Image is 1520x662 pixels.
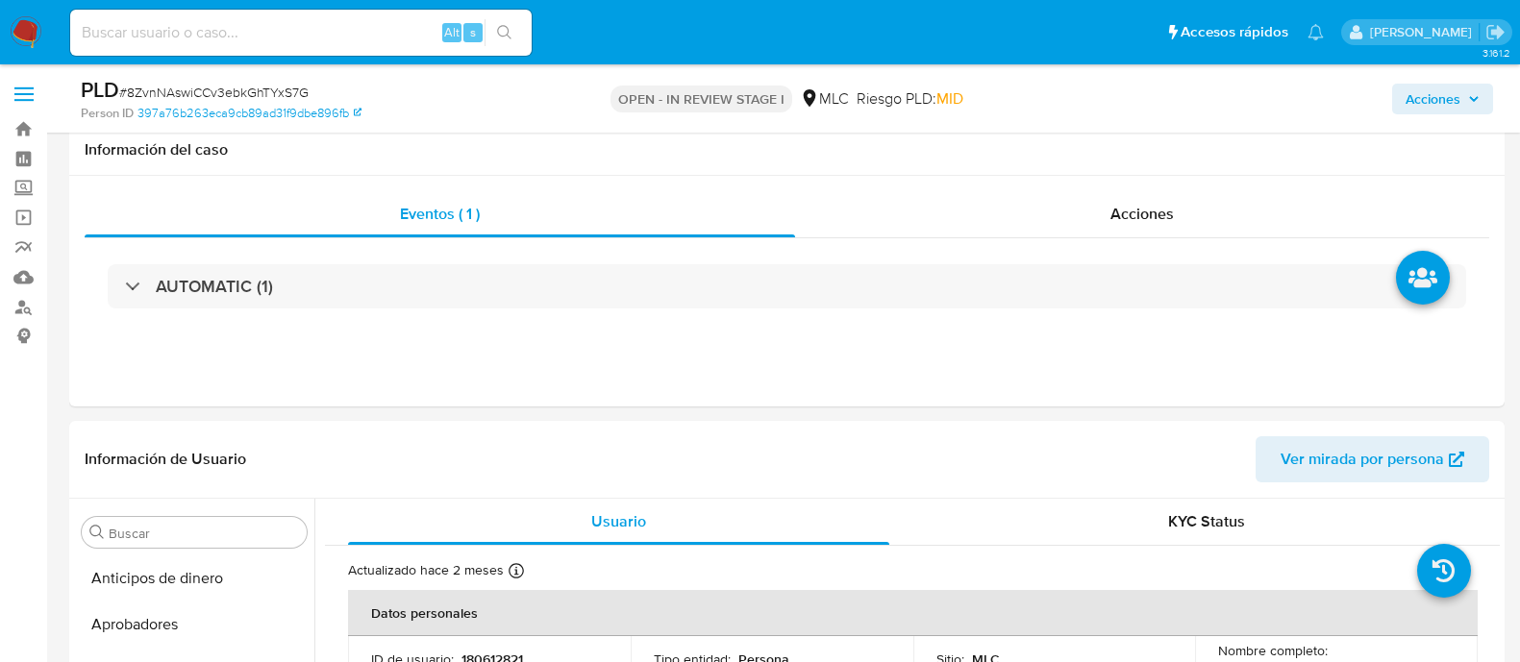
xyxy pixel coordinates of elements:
[81,105,134,122] b: Person ID
[470,23,476,41] span: s
[109,525,299,542] input: Buscar
[936,87,963,110] span: MID
[81,74,119,105] b: PLD
[85,450,246,469] h1: Información de Usuario
[1168,510,1245,532] span: KYC Status
[1485,22,1506,42] a: Salir
[85,140,1489,159] h1: Información del caso
[1256,436,1489,482] button: Ver mirada por persona
[444,23,460,41] span: Alt
[74,555,314,601] button: Anticipos de dinero
[800,88,849,110] div: MLC
[1110,203,1174,225] span: Acciones
[137,105,361,122] a: 397a76b263eca9cb89ad31f9dbe896fb
[857,88,963,110] span: Riesgo PLD:
[1370,23,1479,41] p: aline.magdaleno@mercadolibre.com
[74,601,314,648] button: Aprobadores
[1218,642,1328,659] p: Nombre completo :
[119,83,309,102] span: # 8ZvnNAswiCCv3ebkGhTYxS7G
[348,590,1478,636] th: Datos personales
[1406,84,1460,114] span: Acciones
[156,276,273,297] h3: AUTOMATIC (1)
[108,264,1466,308] div: AUTOMATIC (1)
[485,19,524,46] button: search-icon
[70,20,532,45] input: Buscar usuario o caso...
[1308,24,1324,40] a: Notificaciones
[89,525,105,540] button: Buscar
[348,561,504,579] p: Actualizado hace 2 meses
[400,203,480,225] span: Eventos ( 1 )
[610,86,792,112] p: OPEN - IN REVIEW STAGE I
[1181,22,1288,42] span: Accesos rápidos
[1281,436,1444,482] span: Ver mirada por persona
[1392,84,1493,114] button: Acciones
[591,510,646,532] span: Usuario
